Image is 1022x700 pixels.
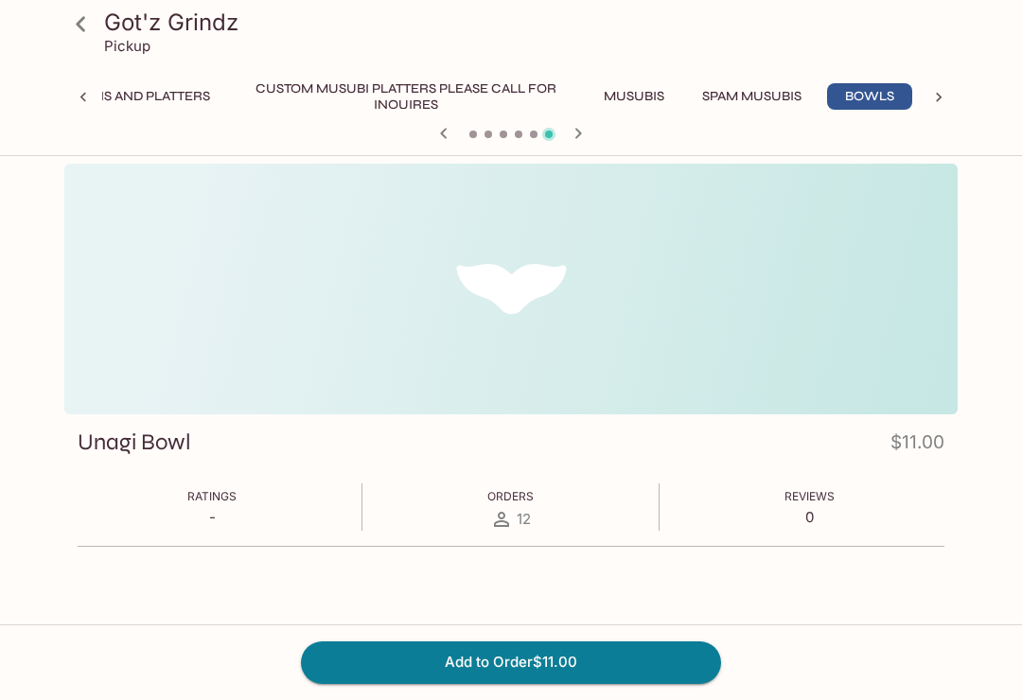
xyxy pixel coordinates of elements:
button: Add to Order$11.00 [301,641,721,683]
button: Spam Musubis [692,83,812,110]
button: Party Pans and Platters [23,83,220,110]
button: Musubis [591,83,677,110]
h3: Got'z Grindz [104,8,950,37]
h4: $11.00 [890,428,944,464]
p: - [187,508,237,526]
button: Bowls [827,83,912,110]
p: Pickup [104,37,150,55]
div: Unagi Bowl [64,164,958,414]
p: 0 [784,508,835,526]
span: Orders [487,489,534,503]
span: Reviews [784,489,835,503]
span: 12 [517,510,531,528]
span: Ratings [187,489,237,503]
h3: Unagi Bowl [78,428,191,457]
button: Custom Musubi Platters PLEASE CALL FOR INQUIRES [236,83,576,110]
